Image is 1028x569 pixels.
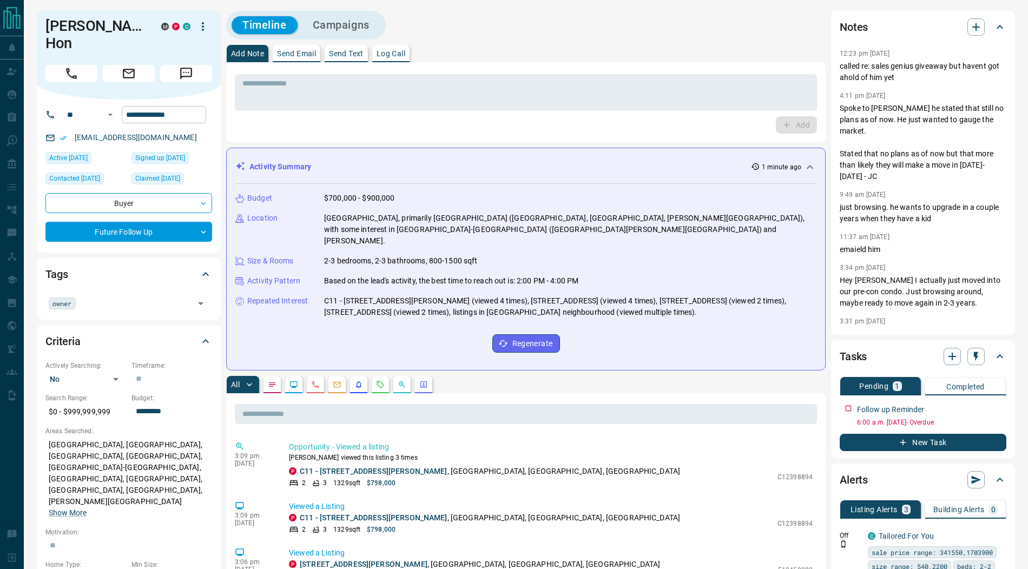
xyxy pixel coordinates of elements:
svg: Calls [311,380,320,389]
p: [DATE] [235,460,273,467]
p: Building Alerts [933,506,985,513]
span: Active [DATE] [49,153,88,163]
span: Message [160,65,212,82]
p: emaield him [840,244,1006,255]
p: Add Note [231,50,264,57]
p: 2 [302,525,306,534]
p: Listing Alerts [851,506,898,513]
p: $798,000 [367,478,396,488]
span: owner [52,298,72,309]
div: property.ca [289,560,296,568]
button: Open [104,108,117,121]
p: Location [247,213,278,224]
p: Activity Summary [249,161,311,173]
svg: Emails [333,380,341,389]
svg: Notes [268,380,276,389]
p: C12398894 [777,472,813,482]
div: Criteria [45,328,212,354]
svg: Email Verified [60,134,67,142]
p: Log Call [377,50,405,57]
p: 2 [302,478,306,488]
p: Viewed a Listing [289,547,813,559]
div: Activity Summary1 minute ago [235,157,816,177]
p: Budget [247,193,272,204]
div: Mon Oct 09 2017 [131,152,212,167]
p: Opportunity - Viewed a listing [289,441,813,453]
p: Actively Searching: [45,361,126,370]
p: C11 - [STREET_ADDRESS][PERSON_NAME] (viewed 4 times), [STREET_ADDRESS] (viewed 4 times), [STREET_... [324,295,816,318]
p: just browsing. he wants to upgrade in a couple years when they have a kid [840,202,1006,224]
p: All [231,381,240,388]
a: [EMAIL_ADDRESS][DOMAIN_NAME] [75,133,197,142]
p: Pending [859,382,888,390]
p: 1 minute ago [762,162,801,172]
button: Campaigns [302,16,380,34]
p: Completed [946,383,985,391]
h2: Notes [840,18,868,36]
button: New Task [840,434,1006,451]
p: [PERSON_NAME] viewed this listing 3 times [289,453,813,462]
p: 1329 sqft [333,478,360,488]
svg: Listing Alerts [354,380,363,389]
button: Show More [49,507,87,519]
div: property.ca [289,467,296,475]
p: 3:31 pm [DATE] [840,317,886,325]
a: [STREET_ADDRESS][PERSON_NAME] [300,560,427,568]
div: Tasks [840,343,1006,369]
div: Tags [45,261,212,287]
p: Motivation: [45,527,212,537]
p: [GEOGRAPHIC_DATA], [GEOGRAPHIC_DATA], [GEOGRAPHIC_DATA], [GEOGRAPHIC_DATA], [GEOGRAPHIC_DATA]-[GE... [45,436,212,522]
div: property.ca [172,23,180,30]
div: Notes [840,14,1006,40]
p: [GEOGRAPHIC_DATA], primarily [GEOGRAPHIC_DATA] ([GEOGRAPHIC_DATA], [GEOGRAPHIC_DATA], [PERSON_NAM... [324,213,816,247]
button: Open [193,296,208,311]
span: sale price range: 341550,1703900 [872,547,993,558]
span: Claimed [DATE] [135,173,180,184]
h2: Tags [45,266,68,283]
p: Send Email [277,50,316,57]
p: called re: sales genius giveaway but havent got ahold of him yet [840,61,1006,83]
svg: Requests [376,380,385,389]
div: mrloft.ca [161,23,169,30]
h2: Criteria [45,333,81,350]
p: 0 [991,506,996,513]
p: Off [840,531,861,540]
p: 3:34 pm [DATE] [840,264,886,272]
p: $0 - $999,999,999 [45,403,126,421]
p: Timeframe: [131,361,212,370]
p: 3:06 pm [235,558,273,566]
p: 6:00 a.m. [DATE] - Overdue [857,418,1006,427]
p: Search Range: [45,393,126,403]
p: Areas Searched: [45,426,212,436]
p: 3 [904,506,908,513]
svg: Opportunities [398,380,406,389]
p: Send Text [329,50,364,57]
p: Viewed a Listing [289,501,813,512]
div: Alerts [840,467,1006,493]
svg: Agent Actions [419,380,428,389]
svg: Lead Browsing Activity [289,380,298,389]
p: $798,000 [367,525,396,534]
a: C11 - [STREET_ADDRESS][PERSON_NAME] [300,513,447,522]
p: 3 [323,478,327,488]
div: Wed Jul 19 2023 [45,173,126,188]
p: 12:23 pm [DATE] [840,50,889,57]
p: 9:49 am [DATE] [840,191,886,199]
div: condos.ca [183,23,190,30]
p: Size & Rooms [247,255,294,267]
p: Hey [PERSON_NAME] I actually just moved into our pre-con condo. Just browsing around, maybe ready... [840,275,1006,309]
span: Signed up [DATE] [135,153,185,163]
p: 1329 sqft [333,525,360,534]
div: Mon Oct 13 2025 [45,152,126,167]
p: Based on the lead's activity, the best time to reach out is: 2:00 PM - 4:00 PM [324,275,578,287]
p: Follow up Reminder [857,404,924,415]
span: Email [103,65,155,82]
p: 2-3 bedrooms, 2-3 bathrooms, 800-1500 sqft [324,255,478,267]
p: [DATE] [235,519,273,527]
p: Budget: [131,393,212,403]
p: $700,000 - $900,000 [324,193,395,204]
p: C12398894 [777,519,813,528]
h1: [PERSON_NAME] Hon [45,17,145,52]
span: Contacted [DATE] [49,173,100,184]
p: Spoke to [PERSON_NAME] he stated that still no plans as of now. He just wanted to gauge the marke... [840,103,1006,182]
